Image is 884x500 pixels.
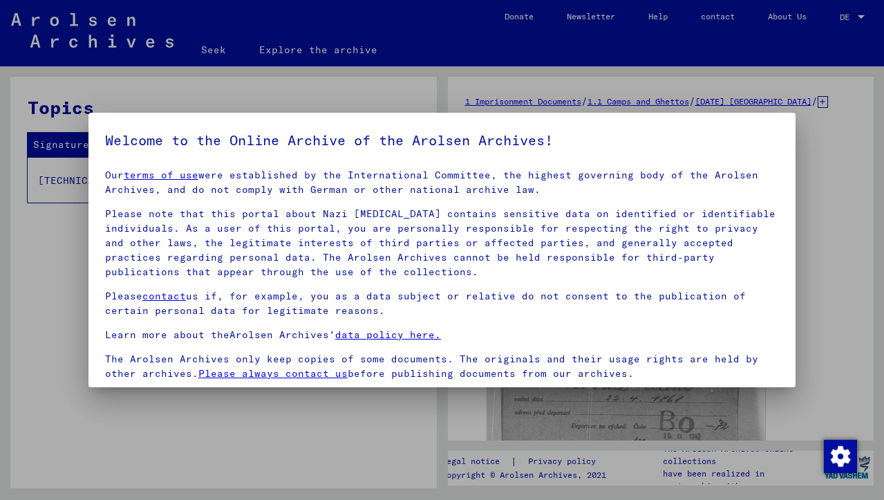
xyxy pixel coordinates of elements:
font: before publishing documents from our archives. [348,367,634,380]
img: Change consent [824,440,857,473]
font: us if, for example, you as a data subject or relative do not consent to the publication of certai... [105,290,746,317]
font: Please note that this portal about Nazi [MEDICAL_DATA] contains sensitive data on identified or i... [105,207,775,278]
font: The Arolsen Archives only keep copies of some documents. The originals and their usage rights are... [105,353,758,380]
font: were established by the International Committee, the highest governing body of the Arolsen Archiv... [105,169,758,196]
font: Please [105,290,142,302]
a: terms of use [124,169,198,181]
font: Learn more about the [105,328,229,341]
font: Our [105,169,124,181]
a: data policy here. [335,328,441,341]
a: Please always contact us [198,367,348,380]
font: Welcome to the Online Archive of the Arolsen Archives! [105,131,553,149]
font: Arolsen Archives’ [229,328,335,341]
a: contact [142,290,186,302]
